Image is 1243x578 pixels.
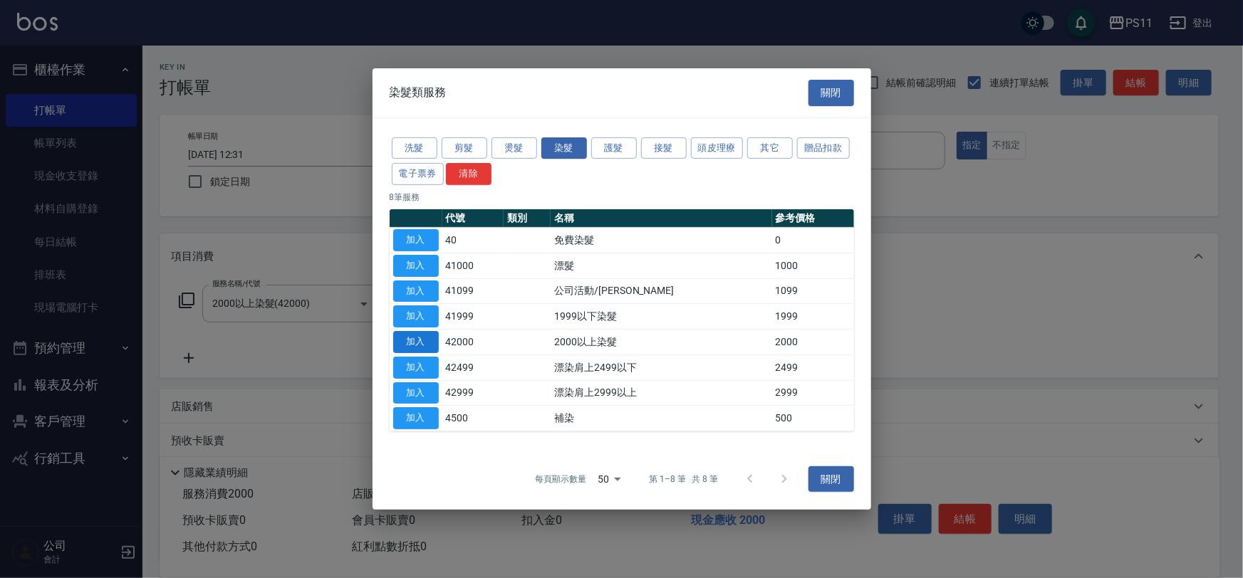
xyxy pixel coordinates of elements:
button: 其它 [747,137,793,159]
button: 頭皮理療 [691,137,744,159]
td: 41999 [442,304,504,330]
td: 40 [442,227,504,253]
button: 染髮 [541,137,587,159]
td: 0 [772,227,854,253]
button: 加入 [393,305,439,327]
td: 1999以下染髮 [551,304,771,330]
th: 名稱 [551,209,771,228]
td: 補染 [551,406,771,431]
td: 500 [772,406,854,431]
td: 1099 [772,278,854,304]
button: 贈品扣款 [797,137,850,159]
td: 漂染肩上2499以下 [551,354,771,380]
td: 42499 [442,354,504,380]
th: 代號 [442,209,504,228]
button: 加入 [393,229,439,251]
td: 4500 [442,406,504,431]
button: 清除 [446,163,492,185]
button: 關閉 [808,466,854,493]
button: 剪髮 [442,137,487,159]
button: 關閉 [808,80,854,106]
span: 染髮類服務 [390,85,447,100]
td: 1999 [772,304,854,330]
button: 接髮 [641,137,687,159]
button: 加入 [393,357,439,379]
button: 電子票券 [392,163,444,185]
td: 2000以上染髮 [551,329,771,354]
td: 公司活動/[PERSON_NAME] [551,278,771,304]
p: 第 1–8 筆 共 8 筆 [649,473,718,485]
button: 加入 [393,407,439,429]
button: 加入 [393,255,439,277]
div: 50 [592,460,626,498]
td: 1000 [772,253,854,278]
button: 洗髮 [392,137,437,159]
td: 42999 [442,380,504,406]
td: 41099 [442,278,504,304]
button: 加入 [393,382,439,404]
button: 加入 [393,331,439,353]
button: 加入 [393,280,439,302]
p: 8 筆服務 [390,191,854,204]
th: 類別 [504,209,551,228]
th: 參考價格 [772,209,854,228]
td: 2000 [772,329,854,354]
button: 燙髮 [492,137,537,159]
td: 漂髮 [551,253,771,278]
td: 41000 [442,253,504,278]
td: 2999 [772,380,854,406]
td: 免費染髮 [551,227,771,253]
td: 42000 [442,329,504,354]
p: 每頁顯示數量 [535,473,586,485]
td: 2499 [772,354,854,380]
td: 漂染肩上2999以上 [551,380,771,406]
button: 護髮 [591,137,637,159]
